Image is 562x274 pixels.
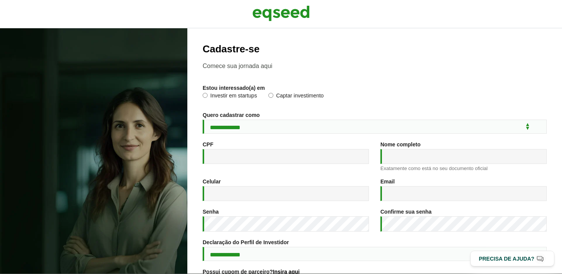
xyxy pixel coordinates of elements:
label: Estou interessado(a) em [203,85,265,91]
h2: Cadastre-se [203,44,547,55]
input: Investir em startups [203,93,208,98]
div: Exatamente como está no seu documento oficial [380,166,547,171]
label: Declaração do Perfil de Investidor [203,240,289,245]
label: Investir em startups [203,93,257,101]
input: Captar investimento [268,93,273,98]
label: Confirme sua senha [380,209,432,214]
label: Celular [203,179,221,184]
label: Quero cadastrar como [203,112,260,118]
p: Comece sua jornada aqui [203,62,547,70]
label: CPF [203,142,213,147]
label: Email [380,179,395,184]
img: EqSeed Logo [252,4,310,23]
label: Senha [203,209,219,214]
label: Captar investimento [268,93,324,101]
label: Nome completo [380,142,421,147]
